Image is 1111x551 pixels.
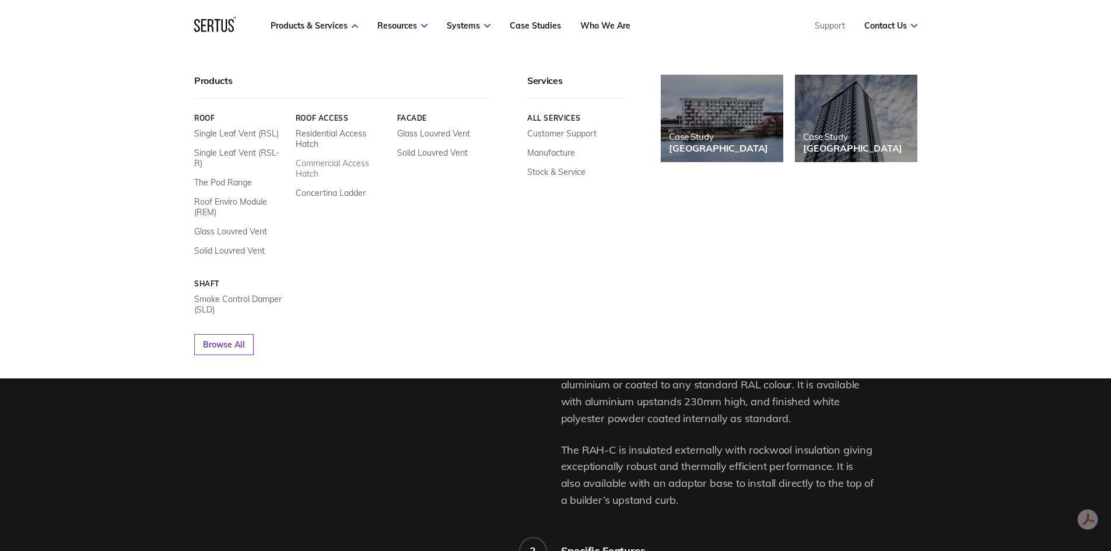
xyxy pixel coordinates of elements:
[397,114,489,122] a: Facade
[510,20,561,31] a: Case Studies
[661,75,783,162] a: Case Study[GEOGRAPHIC_DATA]
[527,148,575,158] a: Manufacture
[194,279,287,288] a: Shaft
[397,148,467,158] a: Solid Louvred Vent
[447,20,490,31] a: Systems
[527,128,597,139] a: Customer Support
[194,334,254,355] a: Browse All
[295,188,365,198] a: Concertina Ladder
[194,177,252,188] a: The Pod Range
[803,131,902,142] div: Case Study
[669,131,768,142] div: Case Study
[669,142,768,154] div: [GEOGRAPHIC_DATA]
[295,128,388,149] a: Residential Access Hatch
[194,148,287,169] a: Single Leaf Vent (RSL-R)
[397,128,469,139] a: Glass Louvred Vent
[561,442,874,509] p: The RAH-C is insulated externally with rockwool insulation giving exceptionally robust and therma...
[194,75,489,99] div: Products
[295,158,388,179] a: Commercial Access Hatch
[194,128,279,139] a: Single Leaf Vent (RSL)
[815,20,845,31] a: Support
[527,114,626,122] a: All services
[194,226,267,237] a: Glass Louvred Vent
[271,20,358,31] a: Products & Services
[295,114,388,122] a: Roof Access
[864,20,917,31] a: Contact Us
[795,75,917,162] a: Case Study[GEOGRAPHIC_DATA]
[561,360,874,427] p: It is supplied with a solid insulated cover, available in mill finish aluminium or coated to any ...
[580,20,630,31] a: Who We Are
[194,114,287,122] a: Roof
[194,294,287,315] a: Smoke Control Damper (SLD)
[377,20,427,31] a: Resources
[194,245,265,256] a: Solid Louvred Vent
[194,196,287,217] a: Roof Enviro Module (REM)
[527,75,626,99] div: Services
[527,167,586,177] a: Stock & Service
[803,142,902,154] div: [GEOGRAPHIC_DATA]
